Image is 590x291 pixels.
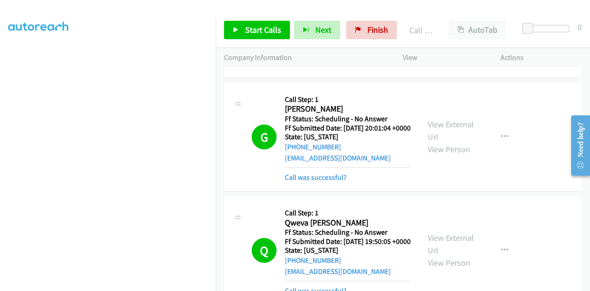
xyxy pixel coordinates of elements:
[403,52,484,63] p: View
[285,228,411,237] h5: Ff Status: Scheduling - No Answer
[252,125,277,149] h1: G
[527,25,569,32] div: Delay between calls (in seconds)
[224,21,290,39] a: Start Calls
[367,24,388,35] span: Finish
[285,124,411,133] h5: Ff Submitted Date: [DATE] 20:01:04 +0000
[578,21,582,33] div: 0
[428,119,474,142] a: View External Url
[245,24,281,35] span: Start Calls
[285,143,341,151] a: [PHONE_NUMBER]
[285,132,411,142] h5: State: [US_STATE]
[252,238,277,263] h1: Q
[409,24,432,36] p: Call Completed
[285,208,411,218] h5: Call Step: 1
[315,24,331,35] span: Next
[285,218,408,228] h2: Qweva [PERSON_NAME]
[501,52,582,63] p: Actions
[285,267,391,276] a: [EMAIL_ADDRESS][DOMAIN_NAME]
[428,257,470,268] a: View Person
[428,232,474,255] a: View External Url
[285,237,411,246] h5: Ff Submitted Date: [DATE] 19:50:05 +0000
[449,21,506,39] button: AutoTab
[285,256,341,265] a: [PHONE_NUMBER]
[285,173,347,182] a: Call was successful?
[285,104,408,114] h2: [PERSON_NAME]
[294,21,340,39] button: Next
[346,21,397,39] a: Finish
[285,95,411,104] h5: Call Step: 1
[428,144,470,154] a: View Person
[285,246,411,255] h5: State: [US_STATE]
[224,52,386,63] p: Company Information
[564,109,590,182] iframe: Resource Center
[285,154,391,162] a: [EMAIL_ADDRESS][DOMAIN_NAME]
[285,114,411,124] h5: Ff Status: Scheduling - No Answer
